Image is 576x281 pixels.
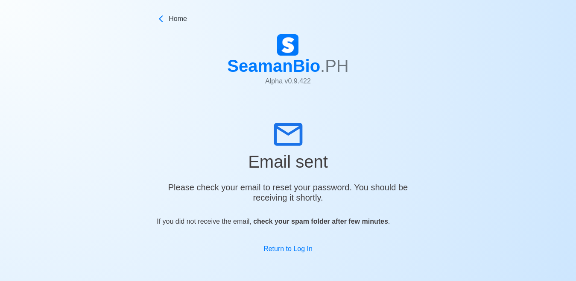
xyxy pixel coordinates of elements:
[277,34,298,56] img: Logo
[169,14,187,24] span: Home
[320,56,349,75] span: .PH
[157,179,419,206] h5: Please check your email to reset your password. You should be receiving it shortly.
[227,34,349,93] a: SeamanBio.PHAlpha v0.9.422
[227,76,349,86] p: Alpha v 0.9.422
[157,14,419,24] a: Home
[263,245,313,252] a: Return to Log In
[253,218,388,225] b: check your spam folder after few minutes
[157,151,419,175] h1: Email sent
[157,216,419,227] p: If you did not receive the email, .
[227,56,349,76] h1: SeamanBio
